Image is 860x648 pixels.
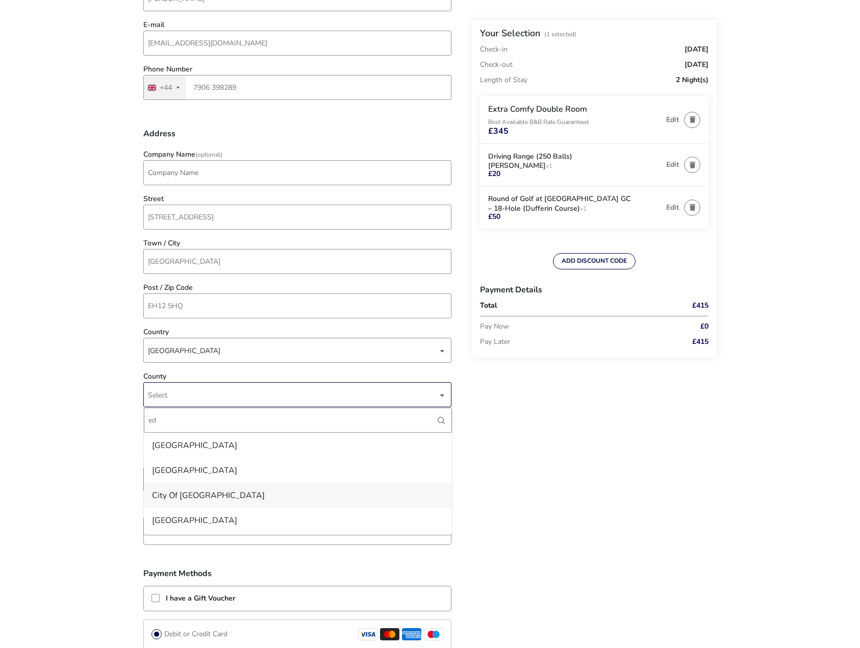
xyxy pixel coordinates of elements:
p-dropdown: County [143,390,451,400]
button: Edit [666,116,679,123]
div: dropdown trigger [440,385,445,405]
input: town [143,249,451,274]
label: County [143,373,166,380]
span: (Optional) [195,151,222,159]
input: field_147 [143,467,451,492]
span: [DATE] [685,46,709,53]
span: [DATE] [685,61,709,68]
div: [GEOGRAPHIC_DATA] [148,338,438,363]
li: [object Object] [144,533,452,558]
p: Check-out [480,57,513,72]
h3: Newsletter Sign Up [143,497,451,516]
li: [object Object] [144,433,452,458]
li: [object Object] [144,508,452,533]
p: Check-in [480,46,508,53]
h3: Payment Details [480,278,709,302]
div: +44 [160,84,172,91]
div: [GEOGRAPHIC_DATA] [152,512,237,529]
div: [GEOGRAPHIC_DATA] [152,462,237,479]
label: I have a Gift Voucher [166,595,235,602]
span: (1 Selected) [544,30,576,38]
p: Total [480,302,663,309]
h3: Address [143,130,451,146]
span: x1 [580,204,587,212]
label: Special requests [143,434,225,441]
input: email [143,31,451,56]
button: Selected country [144,76,186,99]
span: £50 [488,213,661,220]
div: dropdown trigger [440,341,445,361]
button: ADD DISCOUNT CODE [553,253,636,269]
p: Pay Now [480,319,663,334]
div: City Of [GEOGRAPHIC_DATA] [152,487,265,504]
span: [object Object] [148,338,438,362]
h4: Round of Golf at [GEOGRAPHIC_DATA] GC – 18-Hole (Dufferin Course) [488,194,631,213]
li: [object Object] [144,483,452,508]
label: Company Name [143,151,222,158]
input: post [143,293,451,318]
h3: Extra Comfy Double Room [488,104,661,115]
span: Select [148,390,167,400]
h2: Your Selection [480,27,540,39]
label: Debit or Credit Card [162,628,227,640]
span: £415 [692,338,709,345]
span: x1 [546,162,552,170]
span: £0 [700,323,709,330]
span: £345 [488,127,509,135]
h3: More Details [143,412,451,429]
input: company [143,160,451,185]
p: Best Available B&B Rate Guaranteed [488,119,661,125]
input: street [143,205,451,230]
label: Street [143,195,164,203]
h4: Driving Range (250 Balls) [PERSON_NAME] [488,152,631,170]
button: Edit [666,204,679,211]
label: Country [143,329,169,336]
span: 2 Night(s) [676,77,709,84]
span: Select [148,383,438,407]
p-dropdown: Country [143,346,451,356]
label: Phone Number [143,66,192,73]
label: E-mail [143,21,164,29]
div: [GEOGRAPHIC_DATA] [152,437,237,454]
button: Edit [666,161,679,168]
p: Length of Stay [480,72,527,88]
span: £20 [488,170,661,178]
p: Pay Later [480,334,663,350]
h3: Payment Methods [143,569,451,578]
div: Please let us know if you have any special requests or if you require a cot, rollaway bed or adjo... [143,447,451,462]
span: £415 [692,302,709,309]
li: [object Object] [144,458,452,483]
input: Phone Number [143,75,451,100]
label: Town / City [143,240,180,247]
label: Post / Zip Code [143,284,193,291]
